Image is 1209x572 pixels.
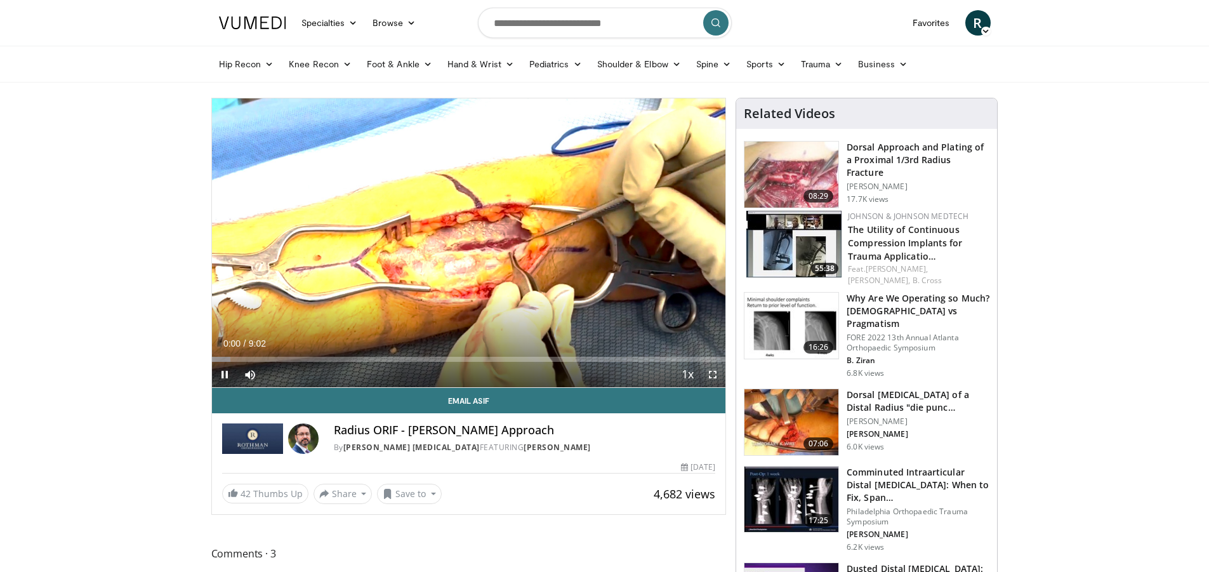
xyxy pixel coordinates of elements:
h4: Radius ORIF - [PERSON_NAME] Approach [334,423,716,437]
div: [DATE] [681,462,715,473]
img: 66e8a908-5181-456e-9087-b4022d3aa5b8.150x105_q85_crop-smart_upscale.jpg [744,389,838,455]
h3: Dorsal [MEDICAL_DATA] of a Distal Radius "die punc… [847,389,989,414]
div: By FEATURING [334,442,716,453]
button: Pause [212,362,237,387]
a: [PERSON_NAME] [524,442,591,453]
button: Save to [377,484,442,504]
video-js: Video Player [212,98,726,388]
a: [PERSON_NAME], [848,275,910,286]
p: FORE 2022 13th Annual Atlanta Orthopaedic Symposium [847,333,989,353]
span: 07:06 [803,437,834,450]
span: Comments 3 [211,545,727,562]
p: [PERSON_NAME] [847,416,989,427]
div: Progress Bar [212,357,726,362]
p: 6.8K views [847,368,884,378]
span: 16:26 [803,341,834,354]
img: 05424410-063a-466e-aef3-b135df8d3cb3.150x105_q85_crop-smart_upscale.jpg [746,211,842,277]
a: 42 Thumbs Up [222,484,308,503]
a: Hip Recon [211,51,282,77]
a: Pediatrics [522,51,590,77]
p: [PERSON_NAME] [847,529,989,540]
p: Philadelphia Orthopaedic Trauma Symposium [847,507,989,527]
button: Mute [237,362,263,387]
a: Hand & Wrist [440,51,522,77]
span: 08:29 [803,190,834,203]
span: 4,682 views [654,486,715,502]
span: 0:00 [223,338,241,349]
a: 08:29 Dorsal Approach and Plating of a Proximal 1/3rd Radius Fracture [PERSON_NAME] 17.7K views [744,141,989,208]
a: Favorites [905,10,958,36]
h3: Dorsal Approach and Plating of a Proximal 1/3rd Radius Fracture [847,141,989,179]
a: 07:06 Dorsal [MEDICAL_DATA] of a Distal Radius "die punc… [PERSON_NAME] [PERSON_NAME] 6.0K views [744,389,989,456]
a: Johnson & Johnson MedTech [848,211,968,222]
span: 9:02 [249,338,266,349]
button: Fullscreen [700,362,725,387]
p: 6.2K views [847,542,884,552]
p: 6.0K views [847,442,884,452]
a: Specialties [294,10,366,36]
a: B. Cross [913,275,942,286]
img: Rothman Hand Surgery [222,423,283,454]
img: edd4a696-d698-4b82-bf0e-950aa4961b3f.150x105_q85_crop-smart_upscale.jpg [744,142,838,208]
img: 99079dcb-b67f-40ef-8516-3995f3d1d7db.150x105_q85_crop-smart_upscale.jpg [744,293,838,359]
a: Knee Recon [281,51,359,77]
a: [PERSON_NAME] [MEDICAL_DATA] [343,442,480,453]
a: Shoulder & Elbow [590,51,689,77]
a: Email Asif [212,388,726,413]
a: 17:25 Comminuted Intraarticular Distal [MEDICAL_DATA]: When to Fix, Span… Philadelphia Orthopaedi... [744,466,989,552]
a: 55:38 [746,211,842,277]
span: / [244,338,246,349]
a: 16:26 Why Are We Operating so Much? [DEMOGRAPHIC_DATA] vs Pragmatism FORE 2022 13th Annual Atlant... [744,292,989,378]
p: [PERSON_NAME] [847,429,989,439]
p: B. Ziran [847,356,989,366]
img: Avatar [288,423,319,454]
a: R [965,10,991,36]
h4: Related Videos [744,106,835,121]
button: Playback Rate [675,362,700,387]
span: 55:38 [811,263,838,274]
p: 17.7K views [847,194,889,204]
a: Trauma [793,51,851,77]
img: c2d76d2b-32a1-47bf-abca-1a9f3ed4a02e.150x105_q85_crop-smart_upscale.jpg [744,467,838,533]
h3: Comminuted Intraarticular Distal [MEDICAL_DATA]: When to Fix, Span… [847,466,989,504]
span: 42 [241,488,251,500]
a: The Utility of Continuous Compression Implants for Trauma Applicatio… [848,223,962,262]
span: 17:25 [803,514,834,527]
a: Sports [739,51,793,77]
button: Share [314,484,373,504]
h3: Why Are We Operating so Much? [DEMOGRAPHIC_DATA] vs Pragmatism [847,292,989,330]
img: VuMedi Logo [219,17,286,29]
a: Browse [365,10,423,36]
a: Business [850,51,915,77]
a: Foot & Ankle [359,51,440,77]
div: Feat. [848,263,987,286]
input: Search topics, interventions [478,8,732,38]
a: Spine [689,51,739,77]
p: [PERSON_NAME] [847,182,989,192]
a: [PERSON_NAME], [866,263,928,274]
